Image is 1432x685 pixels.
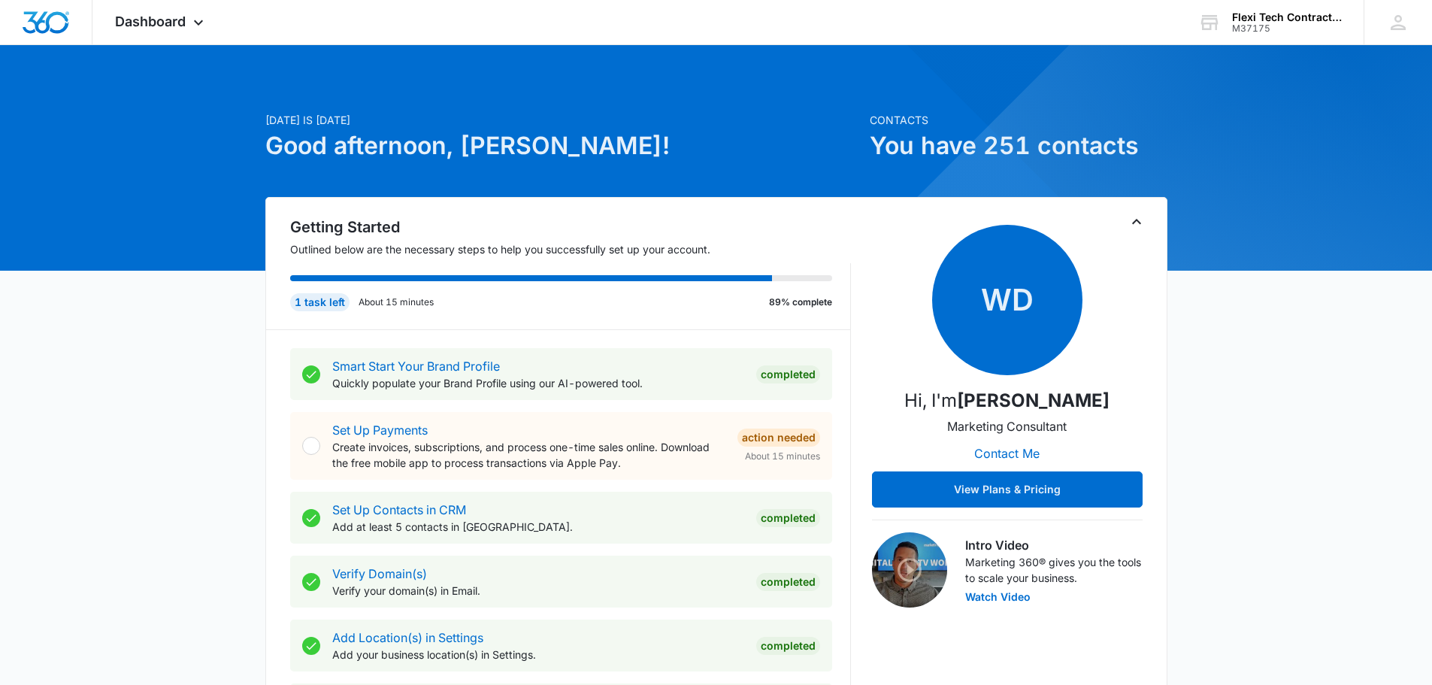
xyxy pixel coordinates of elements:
button: Contact Me [959,435,1055,471]
img: Intro Video [872,532,947,608]
a: Verify Domain(s) [332,566,427,581]
h1: Good afternoon, [PERSON_NAME]! [265,128,861,164]
div: Action Needed [737,429,820,447]
p: Verify your domain(s) in Email. [332,583,744,599]
p: Contacts [870,112,1167,128]
p: 89% complete [769,296,832,309]
a: Set Up Contacts in CRM [332,502,466,517]
button: View Plans & Pricing [872,471,1143,508]
p: Hi, I'm [904,387,1110,414]
span: About 15 minutes [745,450,820,463]
p: Outlined below are the necessary steps to help you successfully set up your account. [290,241,851,257]
p: Marketing Consultant [947,417,1067,435]
div: 1 task left [290,293,350,311]
div: Completed [756,573,820,591]
p: About 15 minutes [359,296,434,309]
p: [DATE] is [DATE] [265,112,861,128]
a: Add Location(s) in Settings [332,630,483,645]
p: Add your business location(s) in Settings. [332,647,744,662]
button: Toggle Collapse [1128,213,1146,231]
h1: You have 251 contacts [870,128,1167,164]
div: Completed [756,637,820,655]
a: Smart Start Your Brand Profile [332,359,500,374]
p: Quickly populate your Brand Profile using our AI-powered tool. [332,375,744,391]
span: Dashboard [115,14,186,29]
div: Completed [756,365,820,383]
strong: [PERSON_NAME] [957,389,1110,411]
button: Watch Video [965,592,1031,602]
p: Add at least 5 contacts in [GEOGRAPHIC_DATA]. [332,519,744,535]
p: Create invoices, subscriptions, and process one-time sales online. Download the free mobile app t... [332,439,725,471]
a: Set Up Payments [332,423,428,438]
h3: Intro Video [965,536,1143,554]
span: WD [932,225,1082,375]
h2: Getting Started [290,216,851,238]
div: account name [1232,11,1342,23]
div: account id [1232,23,1342,34]
p: Marketing 360® gives you the tools to scale your business. [965,554,1143,586]
div: Completed [756,509,820,527]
